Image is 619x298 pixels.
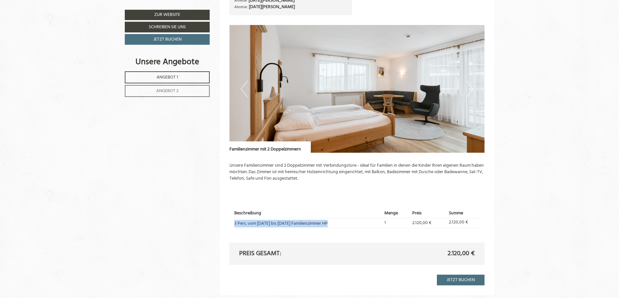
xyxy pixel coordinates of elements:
[125,56,210,68] div: Unsere Angebote
[229,25,485,153] img: image
[229,162,485,182] p: Unsere Familienzimmer sind 2 Doppelzimmer mit Verbindungstüre - ideal für Familien in denen die K...
[447,209,480,218] th: Summe
[125,10,210,20] a: Zur Website
[437,275,485,285] a: Jetzt buchen
[234,209,382,218] th: Beschreibung
[234,249,357,258] div: Preis gesamt:
[229,141,311,153] div: Familienzimmer mit 2 Doppelzimmern
[156,87,179,95] span: Angebot 2
[412,219,431,227] span: 2.120,00 €
[157,74,178,81] span: Angebot 1
[382,209,410,218] th: Menge
[249,3,295,11] b: [DATE][PERSON_NAME]
[241,81,248,97] button: Previous
[447,218,480,228] td: 2.120,00 €
[234,4,248,10] small: Abreise:
[466,81,473,97] button: Next
[125,22,210,32] a: Schreiben Sie uns
[125,34,210,45] a: Jetzt buchen
[410,209,447,218] th: Preis
[234,218,382,228] td: 3 Pers. vom [DATE] bis [DATE] Familienzimmer HP
[382,218,410,228] td: 1
[448,249,475,258] span: 2.120,00 €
